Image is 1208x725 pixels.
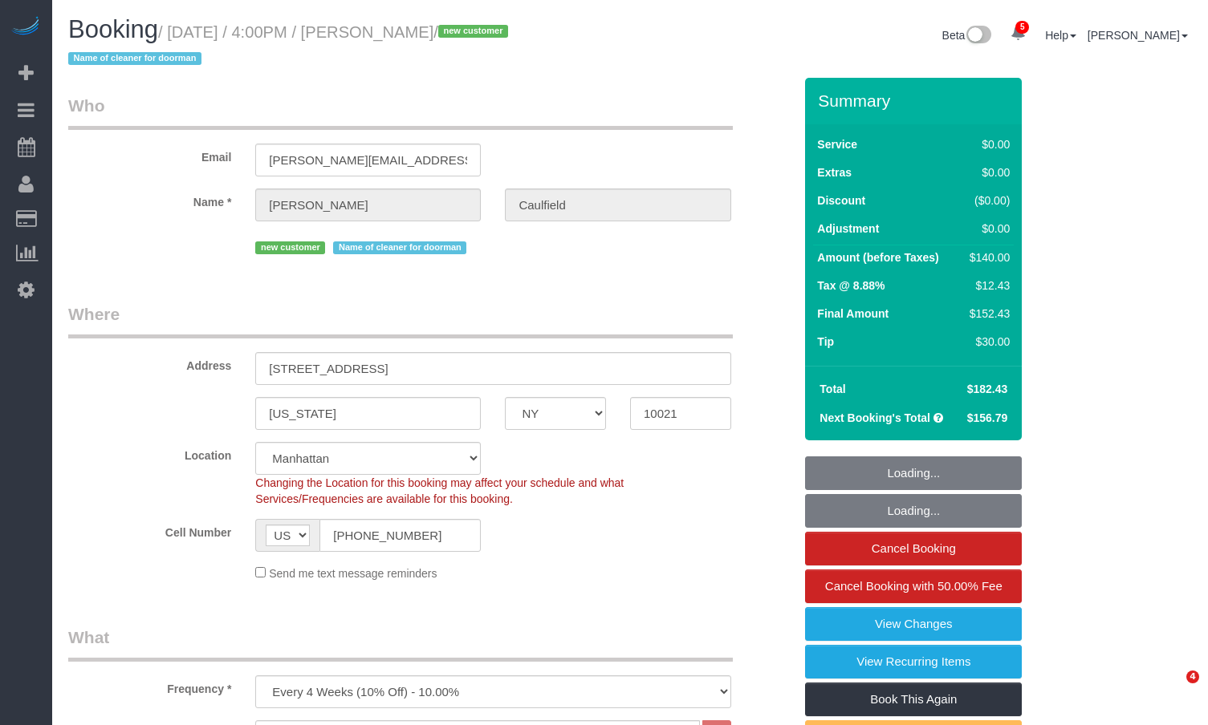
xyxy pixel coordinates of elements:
[56,442,243,464] label: Location
[963,306,1010,322] div: $152.43
[963,192,1010,209] div: ($0.00)
[56,675,243,697] label: Frequency *
[319,519,481,552] input: Cell Number
[817,334,834,350] label: Tip
[805,569,1022,603] a: Cancel Booking with 50.00% Fee
[1088,29,1188,42] a: [PERSON_NAME]
[963,334,1010,350] div: $30.00
[1186,670,1199,683] span: 4
[56,352,243,374] label: Address
[963,136,1010,152] div: $0.00
[820,383,845,395] strong: Total
[825,579,1003,593] span: Cancel Booking with 50.00% Fee
[255,188,481,221] input: First Name
[255,397,481,430] input: City
[438,25,508,38] span: new customer
[805,682,1022,716] a: Book This Again
[967,411,1008,424] span: $156.79
[68,94,733,130] legend: Who
[963,249,1010,265] div: $140.00
[1153,670,1192,709] iframe: Intercom live chat
[56,188,243,210] label: Name *
[817,164,852,180] label: Extras
[965,26,991,47] img: New interface
[68,15,158,43] span: Booking
[255,476,624,505] span: Changing the Location for this booking may affect your schedule and what Services/Frequencies are...
[818,91,1014,110] h3: Summary
[56,144,243,165] label: Email
[963,221,1010,237] div: $0.00
[817,192,865,209] label: Discount
[505,188,730,221] input: Last Name
[56,519,243,541] label: Cell Number
[817,277,885,294] label: Tax @ 8.88%
[817,221,879,237] label: Adjustment
[68,626,733,662] legend: What
[1045,29,1076,42] a: Help
[805,645,1022,678] a: View Recurring Items
[820,411,930,424] strong: Next Booking's Total
[255,241,325,254] span: new customer
[1015,21,1029,34] span: 5
[967,383,1008,395] span: $182.43
[805,607,1022,641] a: View Changes
[269,567,437,580] span: Send me text message reminders
[333,241,466,254] span: Name of cleaner for doorman
[68,23,513,68] small: / [DATE] / 4:00PM / [PERSON_NAME]
[963,277,1010,294] div: $12.43
[68,302,733,338] legend: Where
[10,16,42,38] img: Automaid Logo
[255,144,481,176] input: Email
[817,136,857,152] label: Service
[817,249,938,265] label: Amount (before Taxes)
[942,29,992,42] a: Beta
[805,532,1022,565] a: Cancel Booking
[68,52,201,65] span: Name of cleaner for doorman
[817,306,889,322] label: Final Amount
[1003,16,1034,51] a: 5
[963,164,1010,180] div: $0.00
[630,397,731,430] input: Zip Code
